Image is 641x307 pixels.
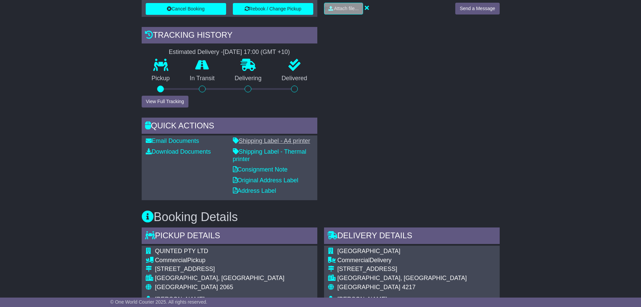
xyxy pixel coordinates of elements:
div: Estimated Delivery - [142,49,317,56]
div: [STREET_ADDRESS] [155,266,308,273]
a: Shipping Label - A4 printer [233,137,310,144]
div: [GEOGRAPHIC_DATA], [GEOGRAPHIC_DATA] [155,275,308,282]
div: Pickup Details [142,227,317,246]
a: Download Documents [146,148,211,155]
span: 2065 [220,284,233,290]
span: © One World Courier 2025. All rights reserved. [110,299,208,305]
span: Commercial [337,257,370,264]
p: Delivered [272,75,317,82]
span: [PERSON_NAME] [337,296,387,303]
a: Address Label [233,187,276,194]
span: [PERSON_NAME] [155,296,205,303]
div: Delivery [337,257,490,264]
span: [GEOGRAPHIC_DATA] [155,284,218,290]
span: 4217 [402,284,416,290]
span: Commercial [155,257,187,264]
span: [GEOGRAPHIC_DATA] [337,248,400,254]
div: [GEOGRAPHIC_DATA], [GEOGRAPHIC_DATA] [337,275,490,282]
a: Shipping Label - Thermal printer [233,148,307,162]
div: [DATE] 17:00 (GMT +10) [223,49,290,56]
span: QUINTED PTY LTD [155,248,208,254]
div: Pickup [155,257,308,264]
span: [GEOGRAPHIC_DATA] [337,284,400,290]
h3: Booking Details [142,210,500,224]
div: Tracking history [142,27,317,45]
a: Email Documents [146,137,199,144]
p: In Transit [180,75,225,82]
div: Delivery Details [324,227,500,246]
p: Delivering [225,75,272,82]
a: Original Address Label [233,177,298,184]
p: Pickup [142,75,180,82]
button: Send a Message [455,3,499,14]
button: Rebook / Change Pickup [233,3,313,15]
div: [STREET_ADDRESS] [337,266,490,273]
button: Cancel Booking [146,3,226,15]
a: Consignment Note [233,166,288,173]
div: Quick Actions [142,118,317,136]
button: View Full Tracking [142,96,188,108]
